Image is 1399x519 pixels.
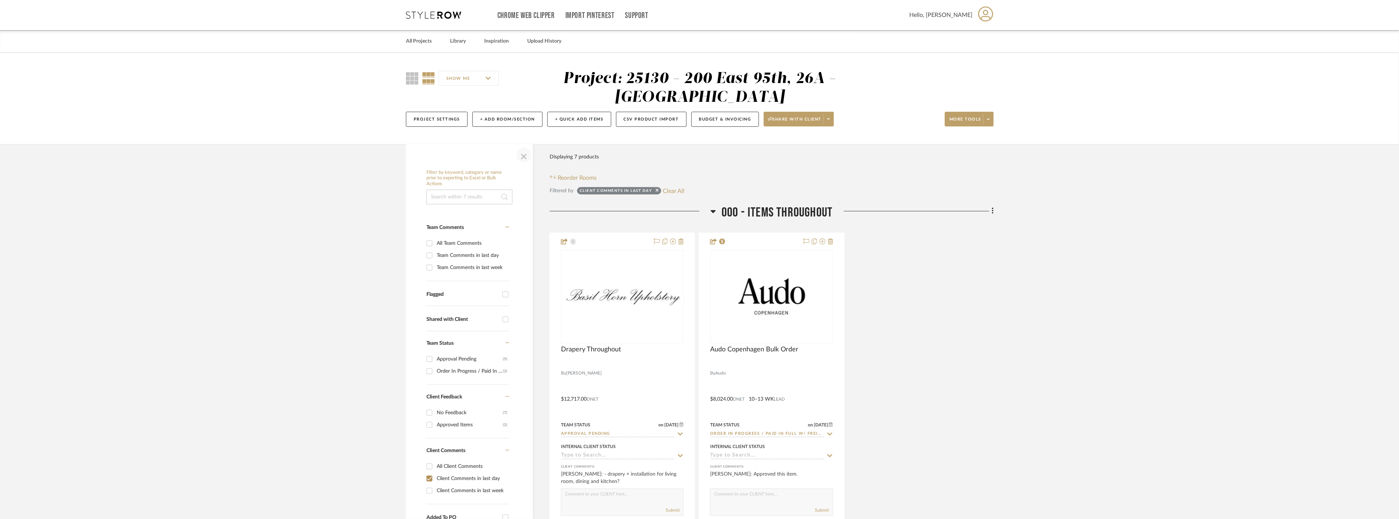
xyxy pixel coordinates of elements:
span: Hello, [PERSON_NAME] [910,11,973,19]
a: Inspiration [484,36,509,46]
div: (7) [503,407,507,419]
span: Client Feedback [427,394,462,400]
div: Approved Items [437,419,503,431]
a: Import Pinterest [565,12,615,19]
a: Chrome Web Clipper [497,12,555,19]
span: on [659,423,664,427]
button: Project Settings [406,112,468,127]
div: Approval Pending [437,353,503,365]
div: Team Comments in last day [437,250,507,261]
div: 0 [561,250,683,343]
input: Type to Search… [561,452,675,459]
span: [DATE] [664,422,680,427]
span: Reorder Rooms [558,173,597,182]
img: Audo Copenhagen Bulk Order [711,266,832,326]
div: Internal Client Status [561,443,616,450]
span: Team Status [427,341,454,346]
div: Team Status [710,422,740,428]
div: Shared with Client [427,316,499,323]
img: Drapery Throughout [562,283,683,311]
div: Team Status [561,422,590,428]
span: on [808,423,813,427]
span: Share with client [768,117,822,128]
span: By [561,370,566,377]
input: Type to Search… [710,452,824,459]
div: All Client Comments [437,461,507,472]
div: (2) [503,419,507,431]
button: + Quick Add Items [547,112,611,127]
div: Team Comments in last week [437,262,507,273]
div: Client Comments in last day [580,188,652,196]
div: [PERSON_NAME]: Approved this item. [710,470,833,485]
div: Filtered by [550,187,573,195]
span: 000 - ITEMS THROUGHOUT [722,205,832,221]
div: Flagged [427,291,499,298]
div: Displaying 7 products [550,150,599,164]
span: Drapery Throughout [561,346,621,354]
a: Upload History [527,36,561,46]
span: Team Comments [427,225,464,230]
span: Audo [715,370,726,377]
div: Project: 25130 - 200 East 95th, 26A - [GEOGRAPHIC_DATA] [564,71,836,105]
button: Close [517,148,531,162]
span: More tools [949,117,981,128]
div: [PERSON_NAME]: - drapery + installation for living room, dining and kitchen? [561,470,684,485]
input: Type to Search… [710,431,824,438]
a: Support [625,12,648,19]
span: By [710,370,715,377]
input: Type to Search… [561,431,675,438]
div: Client Comments in last day [437,473,507,484]
button: Submit [666,507,680,513]
div: Client Comments in last week [437,485,507,497]
a: Library [450,36,466,46]
span: [PERSON_NAME] [566,370,602,377]
a: All Projects [406,36,432,46]
button: Reorder Rooms [550,173,597,182]
button: Submit [815,507,829,513]
div: All Team Comments [437,237,507,249]
button: Share with client [764,112,834,126]
span: Client Comments [427,448,465,453]
input: Search within 7 results [427,190,513,204]
div: Order In Progress / Paid In Full w/ Freight, No Balance due [437,365,503,377]
button: Clear All [663,186,685,196]
button: Budget & Invoicing [691,112,759,127]
button: CSV Product Import [616,112,687,127]
div: No Feedback [437,407,503,419]
div: (5) [503,353,507,365]
span: [DATE] [813,422,829,427]
div: Internal Client Status [710,443,765,450]
div: (2) [503,365,507,377]
span: Audo Copenhagen Bulk Order [710,346,798,354]
button: More tools [945,112,994,126]
h6: Filter by keyword, category or name prior to exporting to Excel or Bulk Actions [427,170,513,187]
div: 0 [711,250,832,343]
button: + Add Room/Section [472,112,543,127]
